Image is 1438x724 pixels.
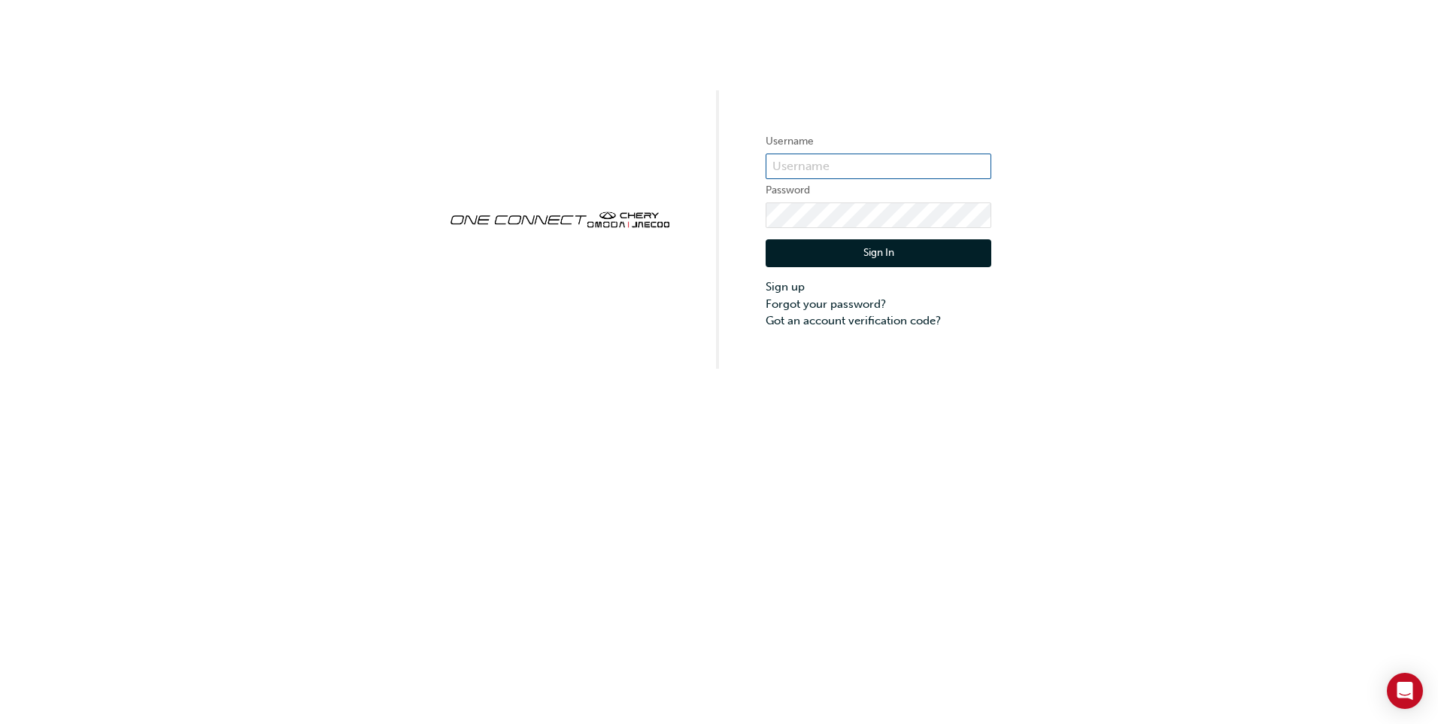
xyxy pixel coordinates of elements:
[766,132,991,151] label: Username
[766,312,991,330] a: Got an account verification code?
[766,181,991,199] label: Password
[766,154,991,179] input: Username
[766,239,991,268] button: Sign In
[766,278,991,296] a: Sign up
[447,199,672,238] img: oneconnect
[1387,673,1423,709] div: Open Intercom Messenger
[766,296,991,313] a: Forgot your password?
